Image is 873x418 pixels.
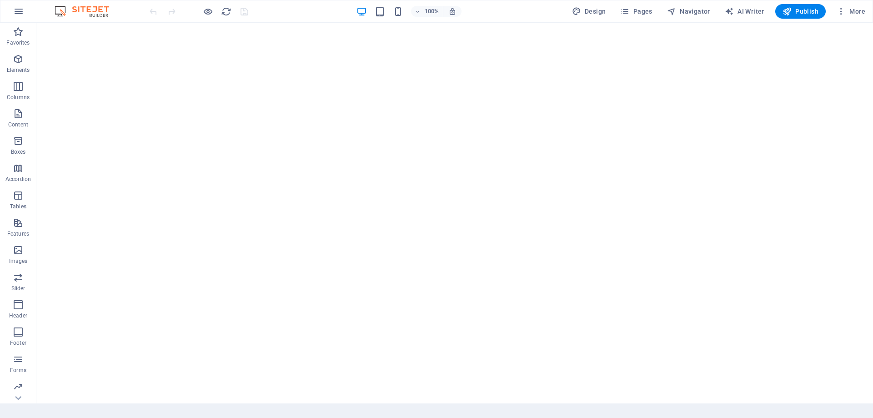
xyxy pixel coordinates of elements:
[620,7,652,16] span: Pages
[425,6,439,17] h6: 100%
[221,6,231,17] i: Reload page
[775,4,826,19] button: Publish
[663,4,714,19] button: Navigator
[6,39,30,46] p: Favorites
[617,4,656,19] button: Pages
[783,7,818,16] span: Publish
[52,6,120,17] img: Editor Logo
[725,7,764,16] span: AI Writer
[10,203,26,210] p: Tables
[721,4,768,19] button: AI Writer
[7,230,29,237] p: Features
[667,7,710,16] span: Navigator
[833,4,869,19] button: More
[7,94,30,101] p: Columns
[11,285,25,292] p: Slider
[10,339,26,347] p: Footer
[568,4,610,19] div: Design (Ctrl+Alt+Y)
[9,312,27,319] p: Header
[221,6,231,17] button: reload
[202,6,213,17] button: Click here to leave preview mode and continue editing
[8,121,28,128] p: Content
[9,257,28,265] p: Images
[5,176,31,183] p: Accordion
[7,66,30,74] p: Elements
[568,4,610,19] button: Design
[448,7,457,15] i: On resize automatically adjust zoom level to fit chosen device.
[411,6,443,17] button: 100%
[11,148,26,156] p: Boxes
[572,7,606,16] span: Design
[837,7,865,16] span: More
[10,367,26,374] p: Forms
